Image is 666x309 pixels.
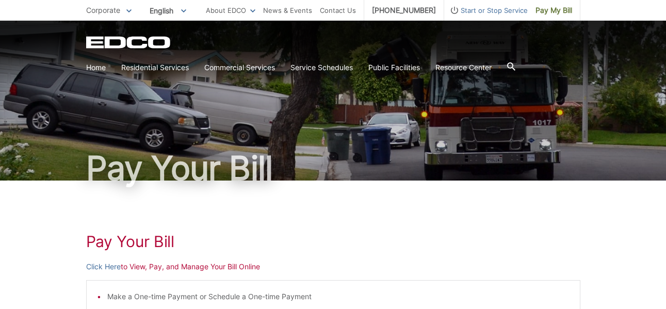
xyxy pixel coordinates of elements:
a: Click Here [86,261,121,272]
span: Corporate [86,6,120,14]
a: News & Events [263,5,312,16]
a: Commercial Services [204,62,275,73]
span: Pay My Bill [535,5,572,16]
p: to View, Pay, and Manage Your Bill Online [86,261,580,272]
h1: Pay Your Bill [86,152,580,185]
li: Make a One-time Payment or Schedule a One-time Payment [107,291,570,302]
a: EDCD logo. Return to the homepage. [86,36,172,48]
a: Service Schedules [290,62,353,73]
a: Contact Us [320,5,356,16]
a: Resource Center [435,62,492,73]
h1: Pay Your Bill [86,232,580,251]
a: Home [86,62,106,73]
a: Residential Services [121,62,189,73]
span: English [142,2,194,19]
a: About EDCO [206,5,255,16]
a: Public Facilities [368,62,420,73]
